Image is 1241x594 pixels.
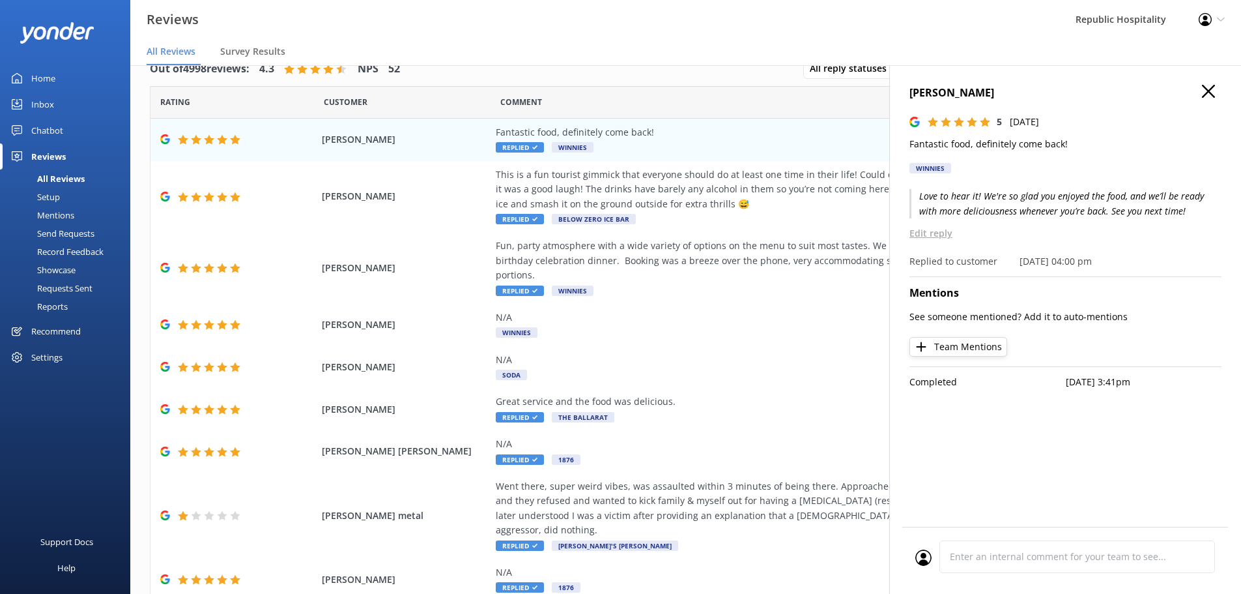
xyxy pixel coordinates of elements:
div: Home [31,65,55,91]
div: N/A [496,565,1089,580]
h4: NPS [358,61,378,78]
p: See someone mentioned? Add it to auto-mentions [909,310,1221,324]
span: The Ballarat [552,412,614,423]
h4: [PERSON_NAME] [909,85,1221,102]
div: Reviews [31,143,66,170]
span: Replied [496,412,544,423]
a: Mentions [8,206,130,224]
a: All Reviews [8,170,130,188]
p: [DATE] 3:41pm [1066,375,1222,389]
h4: Out of 4998 reviews: [150,61,250,78]
span: [PERSON_NAME] [322,402,490,417]
span: Question [500,96,542,108]
span: Replied [496,286,544,296]
div: Inbox [31,91,54,117]
p: Love to hear it! We're so glad you enjoyed the food, and we’ll be ready with more deliciousness w... [909,189,1221,218]
div: Chatbot [31,117,63,143]
div: Help [57,555,76,581]
p: Replied to customer [909,254,997,269]
a: Send Requests [8,224,130,243]
span: [PERSON_NAME] metal [322,509,490,523]
div: Send Requests [8,224,94,243]
span: Replied [496,541,544,551]
p: Fantastic food, definitely come back! [909,137,1221,151]
a: Requests Sent [8,279,130,297]
div: N/A [496,310,1089,325]
span: Replied [496,214,544,224]
a: Reports [8,297,130,316]
div: Support Docs [40,529,93,555]
h3: Reviews [147,9,199,30]
span: All reply statuses [810,61,894,76]
span: [PERSON_NAME] [322,261,490,275]
span: [PERSON_NAME]'s [PERSON_NAME] [552,541,678,551]
button: Close [1202,85,1215,99]
span: [PERSON_NAME] [322,189,490,203]
div: Went there, super weird vibes, was assaulted within 3 minutes of being there. Approached bar staf... [496,479,1089,538]
span: All Reviews [147,45,195,58]
span: Replied [496,582,544,593]
div: Record Feedback [8,243,104,261]
div: All Reviews [8,170,85,188]
div: N/A [496,437,1089,451]
h4: 4.3 [259,61,274,78]
span: 5 [997,115,1002,128]
span: Replied [496,142,544,153]
div: Showcase [8,261,76,279]
a: Showcase [8,261,130,279]
div: Setup [8,188,60,206]
div: Mentions [8,206,74,224]
span: Below Zero Ice Bar [552,214,636,224]
div: Requests Sent [8,279,93,297]
div: N/A [496,353,1089,367]
div: Settings [31,344,63,370]
span: 1876 [552,454,580,465]
span: [PERSON_NAME] [322,318,490,332]
div: Recommend [31,318,81,344]
p: [DATE] [1010,115,1039,129]
button: Team Mentions [909,337,1007,357]
span: [PERSON_NAME] [322,360,490,374]
div: Great service and the food was delicious. [496,394,1089,409]
img: yonder-white-logo.png [20,22,94,44]
a: Record Feedback [8,243,130,261]
h4: Mentions [909,285,1221,302]
span: [PERSON_NAME] [322,572,490,587]
img: user_profile.svg [915,550,932,566]
span: [PERSON_NAME] [322,132,490,147]
span: [PERSON_NAME] [PERSON_NAME] [322,444,490,458]
div: Fantastic food, definitely come back! [496,125,1089,140]
span: SODA [496,370,527,380]
span: Winnies [496,327,537,338]
span: 1876 [552,582,580,593]
span: Date [324,96,367,108]
a: Setup [8,188,130,206]
div: Fun, party atmosphere with a wide variety of options on the menu to suit most tastes. We were her... [496,239,1089,282]
span: Survey Results [220,45,285,58]
p: Completed [909,375,1066,389]
span: Date [160,96,190,108]
p: [DATE] 04:00 pm [1020,254,1092,269]
div: Reports [8,297,68,316]
p: Edit reply [909,226,1221,241]
h4: 52 [388,61,400,78]
div: This is a fun tourist gimmick that everyone should do at least one time in their life! Could only... [496,168,1089,211]
div: Winnies [909,163,951,173]
span: Winnies [552,142,593,153]
span: Winnies [552,286,593,296]
span: Replied [496,454,544,465]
